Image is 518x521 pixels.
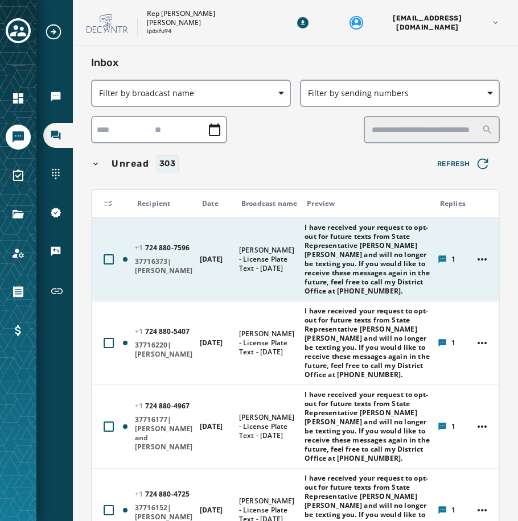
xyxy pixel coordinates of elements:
[135,489,145,499] span: +1
[43,278,73,305] a: Navigate to Short Links
[135,326,190,336] span: 724 880 - 5407
[293,13,313,33] button: Download Menu
[6,279,31,304] a: Navigate to Orders
[451,506,455,515] span: 1
[99,88,283,99] span: Filter by broadcast name
[43,239,73,264] a: Navigate to Keywords & Responders
[200,338,223,348] span: [DATE]
[305,390,430,463] span: I have received your request to opt-out for future texts from State Representative [PERSON_NAME] ...
[135,243,145,253] span: +1
[91,55,500,71] h2: Inbox
[308,88,492,99] span: Filter by sending numbers
[451,422,455,431] span: 1
[239,246,297,273] span: [PERSON_NAME] - License Plate Text - [DATE]
[135,489,190,499] span: 724 880 - 4725
[135,341,192,359] span: 37716220|[PERSON_NAME]
[91,155,424,172] button: Unread303
[6,163,31,188] a: Navigate to Surveys
[6,318,31,343] a: Navigate to Billing
[43,84,73,109] a: Navigate to Broadcasts
[109,157,152,171] span: Unread
[307,199,430,208] div: Preview
[157,155,179,172] div: 303
[43,162,73,187] a: Navigate to Sending Numbers
[451,255,455,264] span: 1
[239,329,297,357] span: [PERSON_NAME] - License Plate Text - [DATE]
[345,9,504,36] button: User settings
[135,401,190,411] span: 724 880 - 4967
[451,338,455,348] span: 1
[137,199,192,208] div: Recipient
[135,257,192,275] span: 37716373|[PERSON_NAME]
[368,14,487,32] span: [EMAIL_ADDRESS][DOMAIN_NAME]
[147,27,172,36] p: ipdxfu94
[6,241,31,266] a: Navigate to Account
[135,415,192,452] span: 37716177|[PERSON_NAME] and [PERSON_NAME]
[135,401,145,411] span: +1
[91,80,291,107] button: Filter by broadcast name
[135,326,145,336] span: +1
[305,223,430,296] span: I have received your request to opt-out for future texts from State Representative [PERSON_NAME] ...
[44,23,72,41] button: Expand sub nav menu
[6,18,31,43] button: Toggle account select drawer
[305,307,430,379] span: I have received your request to opt-out for future texts from State Representative [PERSON_NAME] ...
[428,152,500,175] button: Refresh
[6,86,31,111] a: Navigate to Home
[147,9,261,27] p: Rep [PERSON_NAME] [PERSON_NAME]
[300,80,500,107] button: Filter by sending numbers
[202,199,232,208] div: Date
[200,421,223,431] span: [DATE]
[43,123,73,148] a: Navigate to Inbox
[440,199,466,208] div: Replies
[200,505,223,515] span: [DATE]
[200,254,223,264] span: [DATE]
[241,199,297,208] div: Broadcast name
[239,413,297,440] span: [PERSON_NAME] - License Plate Text - [DATE]
[437,156,491,172] span: Refresh
[135,243,190,253] span: 724 880 - 7596
[6,202,31,227] a: Navigate to Files
[43,200,73,225] a: Navigate to 10DLC Registration
[6,125,31,150] a: Navigate to Messaging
